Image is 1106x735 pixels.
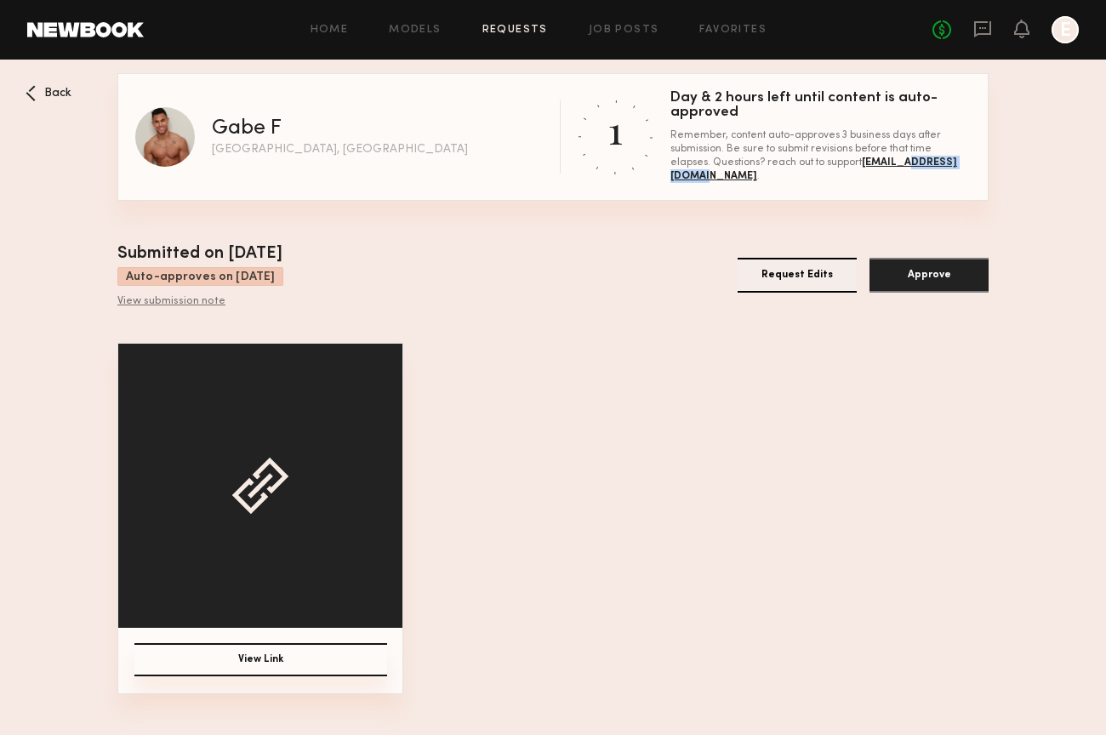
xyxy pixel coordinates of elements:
[44,44,187,58] div: Domain: [DOMAIN_NAME]
[188,100,287,111] div: Keywords by Traffic
[589,25,659,36] a: Job Posts
[65,100,152,111] div: Domain Overview
[169,99,183,112] img: tab_keywords_by_traffic_grey.svg
[27,27,41,41] img: logo_orange.svg
[1052,16,1079,43] a: E
[44,88,71,100] span: Back
[27,44,41,58] img: website_grey.svg
[482,25,548,36] a: Requests
[869,258,989,293] button: Approve
[117,267,283,286] div: Auto-approves on [DATE]
[670,91,971,120] div: Day & 2 hours left until content is auto-approved
[608,103,623,155] div: 1
[117,295,283,309] div: View submission note
[212,144,468,156] div: [GEOGRAPHIC_DATA], [GEOGRAPHIC_DATA]
[48,27,83,41] div: v 4.0.25
[46,99,60,112] img: tab_domain_overview_orange.svg
[135,107,195,167] img: Gabe F profile picture.
[134,643,387,676] button: View Link
[738,258,857,293] button: Request Edits
[389,25,441,36] a: Models
[311,25,349,36] a: Home
[117,242,283,267] div: Submitted on [DATE]
[699,25,767,36] a: Favorites
[212,118,282,140] div: Gabe F
[670,128,971,183] div: Remember, content auto-approves 3 business days after submission. Be sure to submit revisions bef...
